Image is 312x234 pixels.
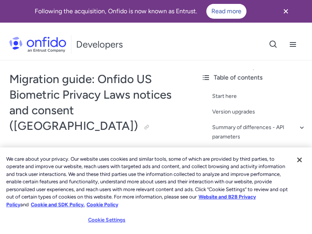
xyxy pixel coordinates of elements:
[6,155,290,209] div: We care about your privacy. Our website uses cookies and similar tools, some of which are provide...
[269,40,278,49] svg: Open search button
[212,123,306,142] a: Summary of differences - API parameters
[283,35,303,54] button: Open navigation menu button
[212,107,306,117] a: Version upgrades
[264,35,283,54] button: Open search button
[9,37,66,52] img: Onfido Logo
[212,92,306,101] a: Start here
[291,151,308,168] button: Close
[6,194,256,207] a: More information about our cookie policy., opens in a new tab
[288,40,298,49] svg: Open navigation menu button
[31,202,85,207] a: Cookie and SDK Policy.
[281,7,291,16] svg: Close banner
[271,2,300,21] button: Close banner
[87,202,118,207] a: Cookie Policy
[9,4,271,19] div: Following the acquisition, Onfido is now known as Entrust.
[76,38,123,51] h1: Developers
[9,71,186,134] h1: Migration guide: Onfido US Biometric Privacy Laws notices and consent ([GEOGRAPHIC_DATA])
[201,73,306,82] div: Table of contents
[82,212,131,228] button: Cookie Settings
[206,4,246,19] a: Read more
